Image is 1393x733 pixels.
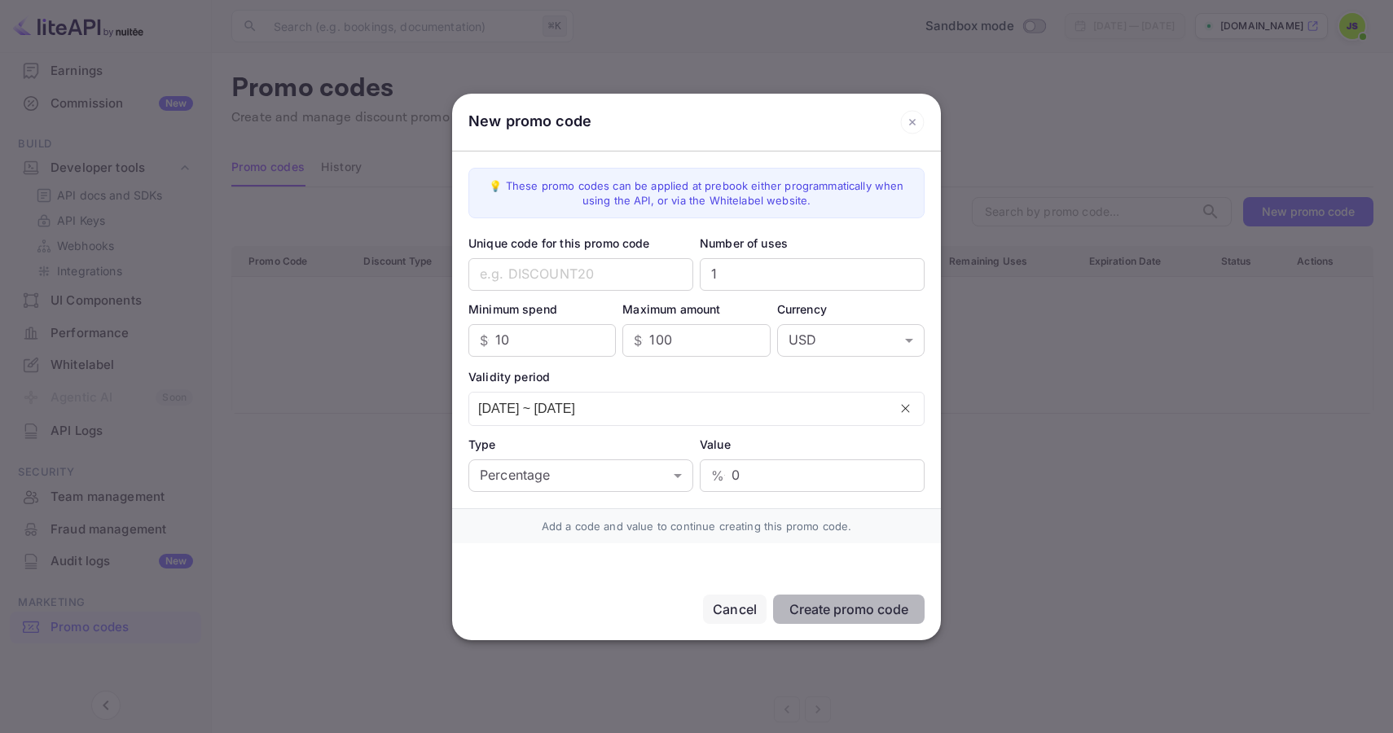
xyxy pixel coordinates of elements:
[468,110,591,134] div: New promo code
[900,403,911,414] button: Clear
[700,235,925,252] div: Number of uses
[468,519,925,533] div: Add a code and value to continue creating this promo code.
[711,466,724,485] p: %
[700,436,925,453] div: Value
[777,301,925,318] div: Currency
[480,331,488,350] p: $
[700,258,925,291] input: Number of uses
[468,368,925,385] div: Validity period
[468,235,693,252] div: Unique code for this promo code
[468,459,693,492] div: Percentage
[469,393,888,425] input: dd/MM/yyyy ~ dd/MM/yyyy
[468,258,693,291] input: e.g. DISCOUNT20
[622,301,770,318] div: Maximum amount
[482,178,911,208] div: 💡 These promo codes can be applied at prebook either programmatically when using the API, or via ...
[900,403,911,414] svg: close
[468,301,616,318] div: Minimum spend
[777,324,925,357] div: USD
[773,595,925,624] button: Create promo code
[634,331,642,350] p: $
[713,599,757,619] div: Cancel
[468,436,693,453] div: Type
[789,601,908,617] div: Create promo code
